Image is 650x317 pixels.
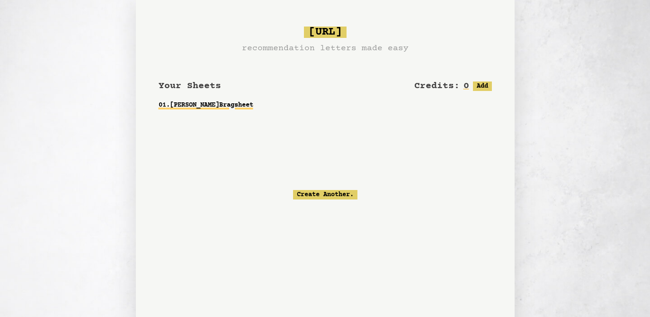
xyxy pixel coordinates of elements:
[304,27,347,38] span: [URL]
[463,80,469,93] h2: 0
[473,82,492,91] button: Add
[293,190,357,199] a: Create Another.
[414,80,460,93] h2: Credits:
[159,81,221,91] span: Your Sheets
[242,42,409,55] h3: recommendation letters made easy
[159,97,492,114] a: 01.[PERSON_NAME]Bragsheet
